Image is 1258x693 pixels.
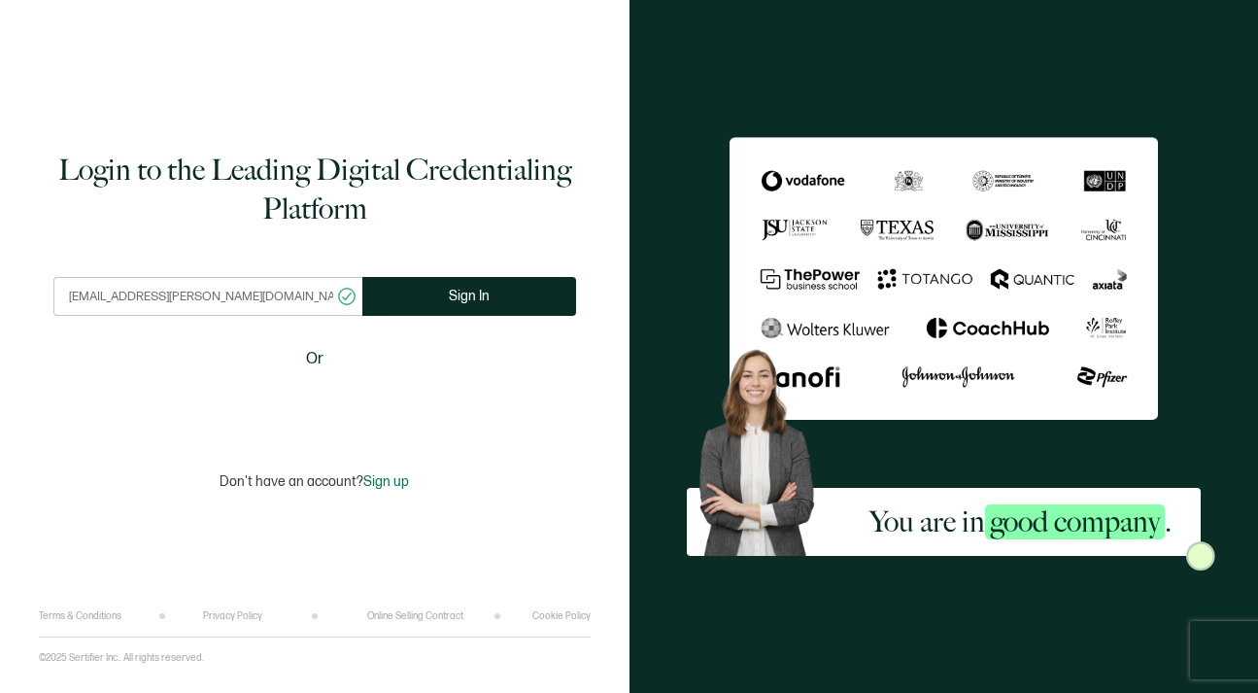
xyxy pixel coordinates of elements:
[869,502,1172,541] h2: You are in .
[53,151,576,228] h1: Login to the Leading Digital Credentialing Platform
[336,286,357,307] ion-icon: checkmark circle outline
[687,339,841,556] img: Sertifier Login - You are in <span class="strong-h">good company</span>. Hero
[39,610,121,622] a: Terms & Conditions
[363,473,409,490] span: Sign up
[53,277,362,316] input: Enter your work email address
[1186,541,1215,571] img: Sertifier Login
[449,289,490,303] span: Sign In
[193,384,436,427] iframe: Sign in with Google Button
[362,277,576,316] button: Sign In
[203,610,262,622] a: Privacy Policy
[220,473,409,490] p: Don't have an account?
[367,610,463,622] a: Online Selling Contract
[532,610,591,622] a: Cookie Policy
[730,137,1158,420] img: Sertifier Login - You are in <span class="strong-h">good company</span>.
[306,347,323,371] span: Or
[39,652,204,664] p: ©2025 Sertifier Inc.. All rights reserved.
[985,504,1165,539] span: good company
